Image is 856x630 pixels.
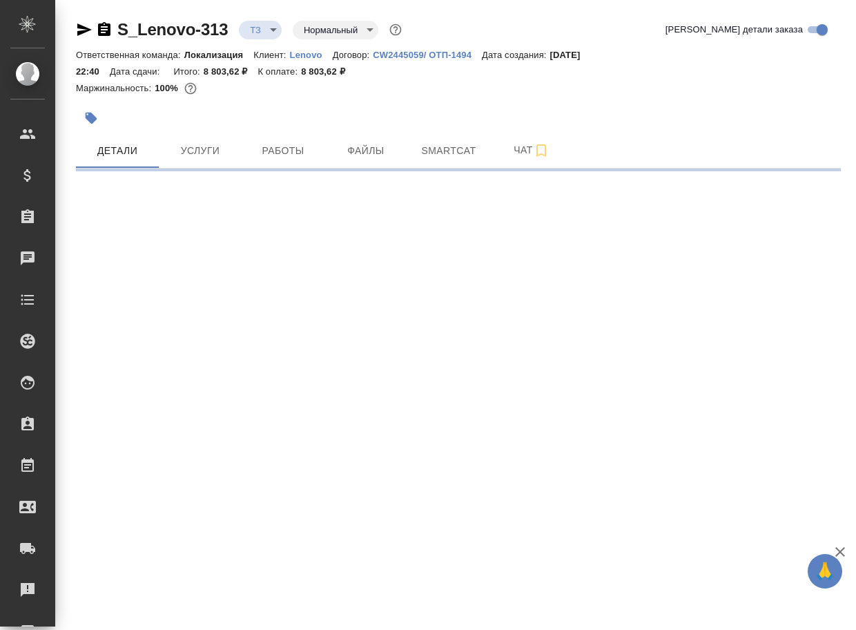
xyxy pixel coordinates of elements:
span: Работы [250,142,316,160]
p: Ответственная команда: [76,50,184,60]
button: Добавить тэг [76,103,106,133]
span: [PERSON_NAME] детали заказа [665,23,803,37]
p: Дата сдачи: [110,66,163,77]
button: 🙏 [808,554,842,589]
p: Lenovo [290,50,333,60]
button: Нормальный [300,24,362,36]
p: 8 803,62 ₽ [301,66,356,77]
p: Итого: [173,66,203,77]
a: Lenovo [290,48,333,60]
p: Дата создания: [482,50,549,60]
button: ТЗ [246,24,265,36]
span: Smartcat [416,142,482,160]
span: Файлы [333,142,399,160]
p: Маржинальность: [76,83,155,93]
svg: Подписаться [533,142,549,159]
p: Клиент: [253,50,289,60]
span: 🙏 [813,557,837,586]
p: CW2445059/ ОТП-1494 [373,50,482,60]
p: 8 803,62 ₽ [204,66,258,77]
p: 100% [155,83,182,93]
a: CW2445059/ ОТП-1494 [373,48,482,60]
p: Договор: [333,50,373,60]
div: ТЗ [293,21,378,39]
p: Локализация [184,50,254,60]
button: Доп статусы указывают на важность/срочность заказа [387,21,405,39]
button: 0.00 RUB; [182,79,200,97]
button: Скопировать ссылку [96,21,113,38]
span: Услуги [167,142,233,160]
div: ТЗ [239,21,282,39]
button: Скопировать ссылку для ЯМессенджера [76,21,93,38]
span: Детали [84,142,150,160]
a: S_Lenovo-313 [117,20,228,39]
span: Чат [498,142,565,159]
p: К оплате: [257,66,301,77]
